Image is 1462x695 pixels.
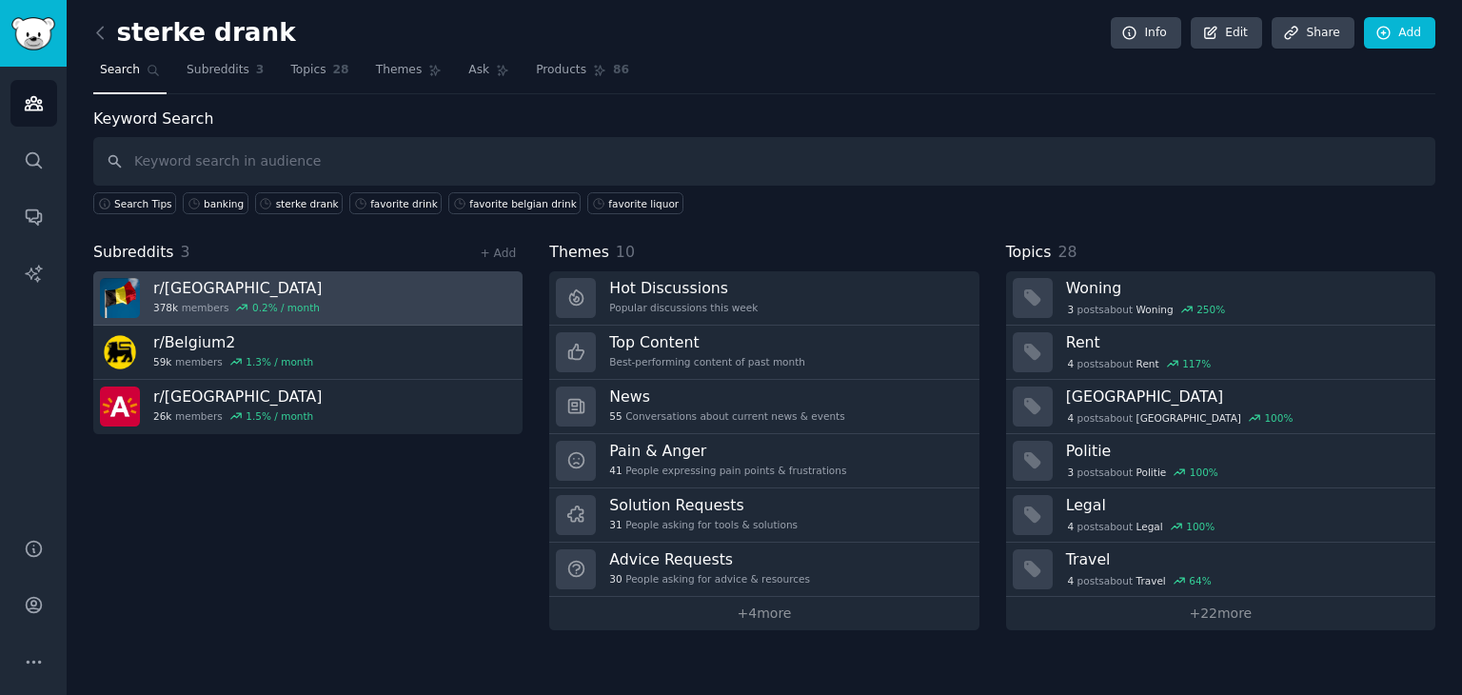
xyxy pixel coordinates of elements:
[609,549,810,569] h3: Advice Requests
[93,192,176,214] button: Search Tips
[93,271,523,326] a: r/[GEOGRAPHIC_DATA]378kmembers0.2% / month
[1272,17,1353,50] a: Share
[608,197,679,210] div: favorite liquor
[93,137,1435,186] input: Keyword search in audience
[114,197,172,210] span: Search Tips
[609,332,805,352] h3: Top Content
[587,192,682,214] a: favorite liquor
[93,326,523,380] a: r/Belgium259kmembers1.3% / month
[153,387,322,407] h3: r/ [GEOGRAPHIC_DATA]
[1066,572,1214,589] div: post s about
[609,387,844,407] h3: News
[1136,411,1241,425] span: [GEOGRAPHIC_DATA]
[181,243,190,261] span: 3
[462,55,516,94] a: Ask
[1006,488,1435,543] a: Legal4postsaboutLegal100%
[100,62,140,79] span: Search
[1006,434,1435,488] a: Politie3postsaboutPolitie100%
[549,434,978,488] a: Pain & Anger41People expressing pain points & frustrations
[1186,520,1215,533] div: 100 %
[609,518,622,531] span: 31
[153,301,322,314] div: members
[1057,243,1077,261] span: 28
[100,387,140,427] img: Antwerpen
[469,197,577,210] div: favorite belgian drink
[183,192,248,214] a: banking
[1066,301,1227,318] div: post s about
[180,55,270,94] a: Subreddits3
[1067,411,1074,425] span: 4
[1006,241,1052,265] span: Topics
[284,55,355,94] a: Topics28
[1264,411,1293,425] div: 100 %
[153,332,313,352] h3: r/ Belgium2
[609,572,810,586] div: People asking for advice & resources
[609,409,844,423] div: Conversations about current news & events
[370,197,438,210] div: favorite drink
[609,572,622,586] span: 30
[93,380,523,434] a: r/[GEOGRAPHIC_DATA]26kmembers1.5% / month
[1067,303,1074,316] span: 3
[549,488,978,543] a: Solution Requests31People asking for tools & solutions
[1136,466,1167,479] span: Politie
[448,192,581,214] a: favorite belgian drink
[93,18,296,49] h2: sterke drank
[1136,357,1159,370] span: Rent
[1006,271,1435,326] a: Woning3postsaboutWoning250%
[1066,387,1422,407] h3: [GEOGRAPHIC_DATA]
[609,409,622,423] span: 55
[609,355,805,368] div: Best-performing content of past month
[549,271,978,326] a: Hot DiscussionsPopular discussions this week
[549,597,978,630] a: +4more
[1111,17,1181,50] a: Info
[549,326,978,380] a: Top ContentBest-performing content of past month
[93,241,174,265] span: Subreddits
[1066,518,1216,535] div: post s about
[100,332,140,372] img: Belgium2
[549,380,978,434] a: News55Conversations about current news & events
[1067,520,1074,533] span: 4
[93,109,213,128] label: Keyword Search
[609,464,846,477] div: People expressing pain points & frustrations
[1190,466,1218,479] div: 100 %
[1066,464,1220,481] div: post s about
[376,62,423,79] span: Themes
[616,243,635,261] span: 10
[613,62,629,79] span: 86
[1066,441,1422,461] h3: Politie
[204,197,244,210] div: banking
[536,62,586,79] span: Products
[1136,574,1166,587] span: Travel
[1067,357,1074,370] span: 4
[256,62,265,79] span: 3
[1182,357,1211,370] div: 117 %
[11,17,55,50] img: GummySearch logo
[1136,303,1174,316] span: Woning
[1066,409,1295,427] div: post s about
[93,55,167,94] a: Search
[1006,543,1435,597] a: Travel4postsaboutTravel64%
[1066,278,1422,298] h3: Woning
[1189,574,1211,587] div: 64 %
[1006,597,1435,630] a: +22more
[1066,332,1422,352] h3: Rent
[1067,466,1074,479] span: 3
[1136,520,1163,533] span: Legal
[609,441,846,461] h3: Pain & Anger
[1066,549,1422,569] h3: Travel
[153,409,322,423] div: members
[1196,303,1225,316] div: 250 %
[609,495,798,515] h3: Solution Requests
[369,55,449,94] a: Themes
[187,62,249,79] span: Subreddits
[1066,355,1213,372] div: post s about
[153,409,171,423] span: 26k
[529,55,636,94] a: Products86
[290,62,326,79] span: Topics
[1006,326,1435,380] a: Rent4postsaboutRent117%
[1191,17,1262,50] a: Edit
[1067,574,1074,587] span: 4
[480,247,516,260] a: + Add
[549,543,978,597] a: Advice Requests30People asking for advice & resources
[153,355,171,368] span: 59k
